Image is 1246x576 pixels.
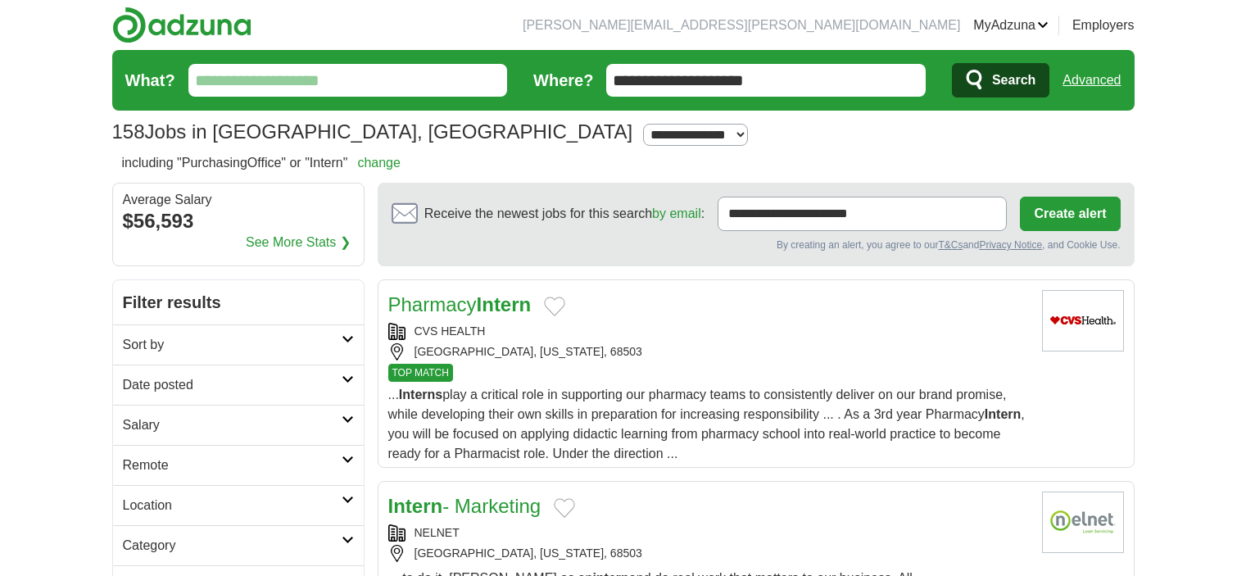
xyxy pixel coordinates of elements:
a: CVS HEALTH [415,324,486,338]
img: Adzuna logo [112,7,251,43]
div: Average Salary [123,193,354,206]
strong: Interns [399,388,442,401]
a: Employers [1072,16,1135,35]
a: Sort by [113,324,364,365]
button: Create alert [1020,197,1120,231]
strong: Intern [388,495,443,517]
a: T&Cs [938,239,963,251]
a: PharmacyIntern [388,293,532,315]
span: ... play a critical role in supporting our pharmacy teams to consistently deliver on our brand pr... [388,388,1025,460]
div: [GEOGRAPHIC_DATA], [US_STATE], 68503 [388,343,1029,361]
div: By creating an alert, you agree to our and , and Cookie Use. [392,238,1121,252]
strong: Intern [985,407,1021,421]
h2: Sort by [123,335,342,355]
a: Privacy Notice [979,239,1042,251]
strong: Intern [477,293,532,315]
span: 158 [112,117,145,147]
h2: Filter results [113,280,364,324]
span: Search [992,64,1035,97]
a: by email [652,206,701,220]
img: CVS Health logo [1042,290,1124,351]
a: See More Stats ❯ [246,233,351,252]
li: [PERSON_NAME][EMAIL_ADDRESS][PERSON_NAME][DOMAIN_NAME] [523,16,960,35]
a: change [357,156,401,170]
a: Remote [113,445,364,485]
label: What? [125,68,175,93]
a: Salary [113,405,364,445]
div: [GEOGRAPHIC_DATA], [US_STATE], 68503 [388,545,1029,562]
h2: Category [123,536,342,556]
h1: Jobs in [GEOGRAPHIC_DATA], [GEOGRAPHIC_DATA] [112,120,633,143]
a: MyAdzuna [973,16,1049,35]
button: Search [952,63,1049,98]
label: Where? [533,68,593,93]
a: Advanced [1062,64,1121,97]
a: NELNET [415,526,460,539]
h2: Location [123,496,342,515]
span: Receive the newest jobs for this search : [424,204,705,224]
h2: Salary [123,415,342,435]
h2: including "PurchasingOffice" or "Intern" [122,153,401,173]
a: Category [113,525,364,565]
a: Location [113,485,364,525]
a: Intern- Marketing [388,495,541,517]
img: Nelnet logo [1042,492,1124,553]
button: Add to favorite jobs [544,297,565,316]
a: Date posted [113,365,364,405]
div: $56,593 [123,206,354,236]
span: TOP MATCH [388,364,453,382]
h2: Remote [123,456,342,475]
h2: Date posted [123,375,342,395]
button: Add to favorite jobs [554,498,575,518]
